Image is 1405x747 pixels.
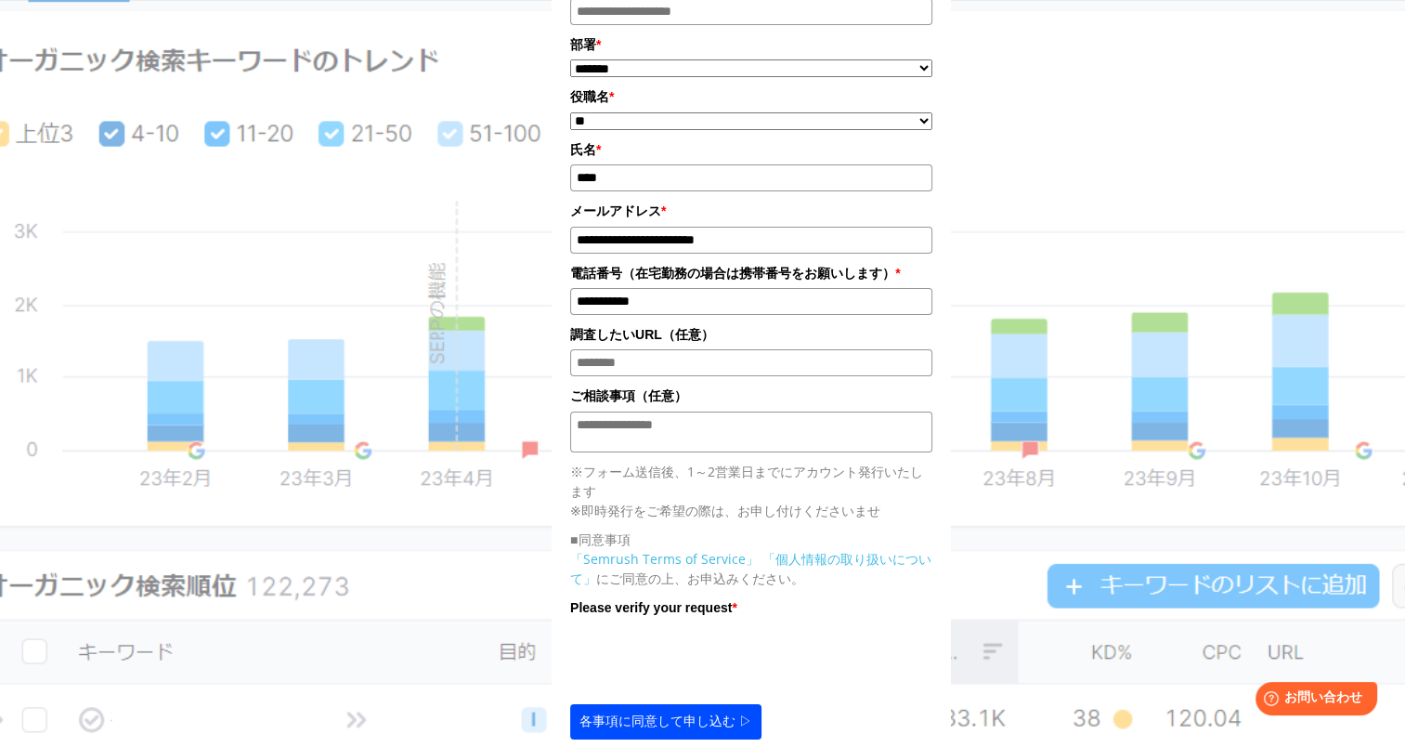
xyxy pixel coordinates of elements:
[570,201,932,221] label: メールアドレス
[570,386,932,406] label: ご相談事項（任意）
[570,34,932,55] label: 部署
[570,622,852,695] iframe: reCAPTCHA
[570,530,932,549] p: ■同意事項
[570,550,759,568] a: 「Semrush Terms of Service」
[570,86,932,107] label: 役職名
[570,550,931,587] a: 「個人情報の取り扱いについて」
[570,139,932,160] label: 氏名
[570,263,932,283] label: 電話番号（在宅勤務の場合は携帯番号をお願いします）
[1240,675,1385,727] iframe: Help widget launcher
[570,324,932,345] label: 調査したいURL（任意）
[570,704,761,740] button: 各事項に同意して申し込む ▷
[570,549,932,588] p: にご同意の上、お申込みください。
[570,462,932,520] p: ※フォーム送信後、1～2営業日までにアカウント発行いたします ※即時発行をご希望の際は、お申し付けくださいませ
[570,597,932,618] label: Please verify your request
